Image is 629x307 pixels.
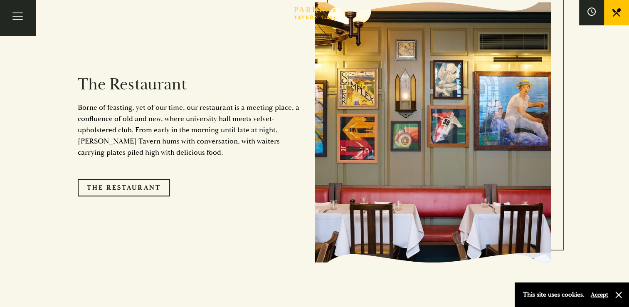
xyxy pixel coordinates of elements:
button: Accept [591,291,608,299]
p: Borne of feasting, yet of our time, our restaurant is a meeting place, a confluence of old and ne... [78,102,302,158]
h2: The Restaurant [78,74,302,94]
a: The Restaurant [78,179,170,196]
button: Close and accept [614,291,623,299]
p: This site uses cookies. [523,289,585,301]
